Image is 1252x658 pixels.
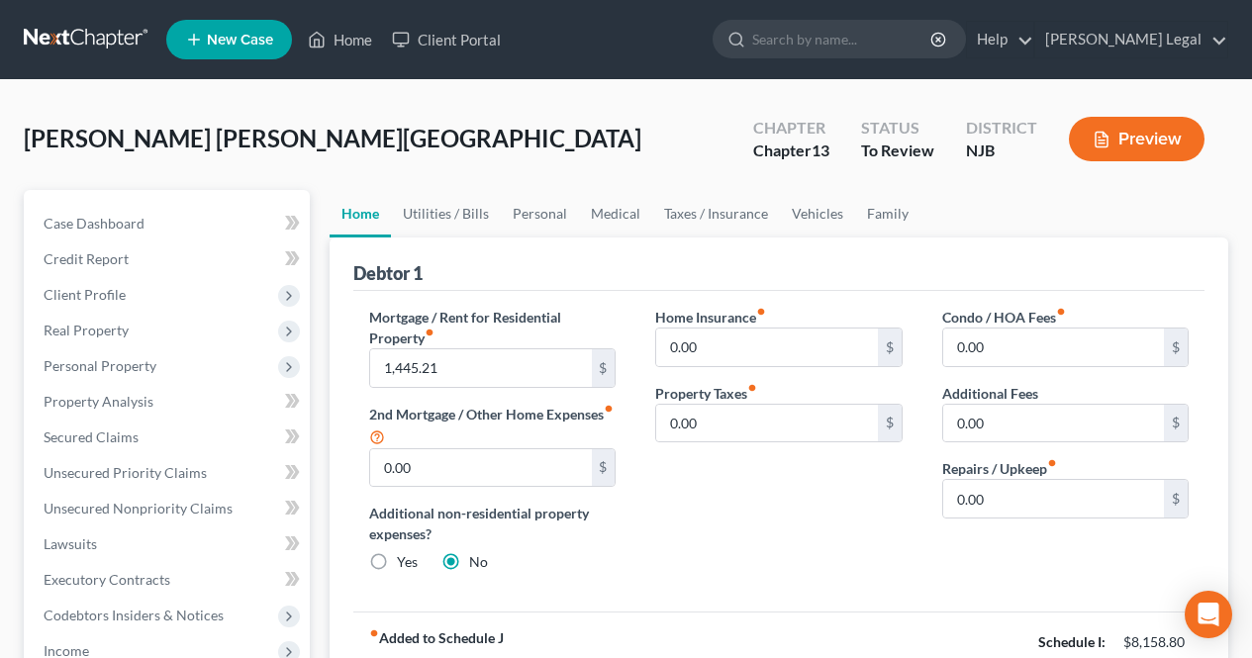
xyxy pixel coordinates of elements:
[812,141,829,159] span: 13
[369,628,379,638] i: fiber_manual_record
[44,428,139,445] span: Secured Claims
[369,307,616,348] label: Mortgage / Rent for Residential Property
[592,349,616,387] div: $
[592,449,616,487] div: $
[942,307,1066,328] label: Condo / HOA Fees
[44,607,224,623] span: Codebtors Insiders & Notices
[28,384,310,420] a: Property Analysis
[656,329,877,366] input: --
[44,464,207,481] span: Unsecured Priority Claims
[1035,22,1227,57] a: [PERSON_NAME] Legal
[1069,117,1204,161] button: Preview
[942,458,1057,479] label: Repairs / Upkeep
[369,404,616,448] label: 2nd Mortgage / Other Home Expenses
[44,500,233,517] span: Unsecured Nonpriority Claims
[397,552,418,572] label: Yes
[44,393,153,410] span: Property Analysis
[655,307,766,328] label: Home Insurance
[44,215,144,232] span: Case Dashboard
[469,552,488,572] label: No
[382,22,511,57] a: Client Portal
[28,420,310,455] a: Secured Claims
[878,405,902,442] div: $
[861,140,934,162] div: To Review
[942,383,1038,404] label: Additional Fees
[1164,405,1188,442] div: $
[501,190,579,237] a: Personal
[747,383,757,393] i: fiber_manual_record
[1164,329,1188,366] div: $
[28,526,310,562] a: Lawsuits
[1047,458,1057,468] i: fiber_manual_record
[861,117,934,140] div: Status
[756,307,766,317] i: fiber_manual_record
[391,190,501,237] a: Utilities / Bills
[1123,632,1189,652] div: $8,158.80
[28,491,310,526] a: Unsecured Nonpriority Claims
[1185,591,1232,638] div: Open Intercom Messenger
[44,357,156,374] span: Personal Property
[44,322,129,338] span: Real Property
[28,206,310,241] a: Case Dashboard
[44,535,97,552] span: Lawsuits
[655,383,757,404] label: Property Taxes
[370,349,591,387] input: --
[1164,480,1188,517] div: $
[24,124,641,152] span: [PERSON_NAME] [PERSON_NAME][GEOGRAPHIC_DATA]
[753,140,829,162] div: Chapter
[966,140,1037,162] div: NJB
[967,22,1033,57] a: Help
[44,250,129,267] span: Credit Report
[330,190,391,237] a: Home
[28,455,310,491] a: Unsecured Priority Claims
[44,286,126,303] span: Client Profile
[579,190,652,237] a: Medical
[604,404,614,414] i: fiber_manual_record
[425,328,434,337] i: fiber_manual_record
[780,190,855,237] a: Vehicles
[753,117,829,140] div: Chapter
[1038,633,1106,650] strong: Schedule I:
[966,117,1037,140] div: District
[370,449,591,487] input: --
[656,405,877,442] input: --
[28,241,310,277] a: Credit Report
[752,21,933,57] input: Search by name...
[298,22,382,57] a: Home
[943,405,1164,442] input: --
[943,329,1164,366] input: --
[878,329,902,366] div: $
[1056,307,1066,317] i: fiber_manual_record
[943,480,1164,517] input: --
[652,190,780,237] a: Taxes / Insurance
[353,261,423,285] div: Debtor 1
[855,190,920,237] a: Family
[44,571,170,588] span: Executory Contracts
[207,33,273,47] span: New Case
[28,562,310,598] a: Executory Contracts
[369,503,616,544] label: Additional non-residential property expenses?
